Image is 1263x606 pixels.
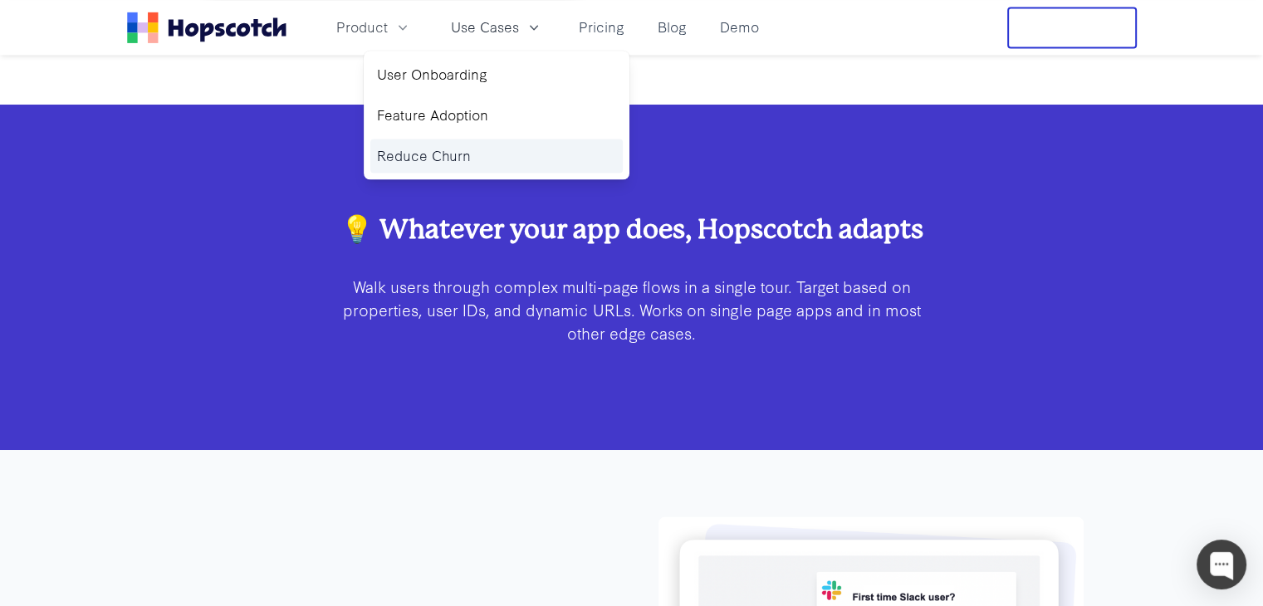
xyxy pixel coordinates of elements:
button: Product [326,13,421,41]
button: Free Trial [1007,7,1137,48]
a: Feature Adoption [370,98,623,132]
span: Use Cases [451,17,519,37]
button: Use Cases [441,13,552,41]
span: Product [336,17,388,37]
p: Walk users through complex multi-page flows in a single tour. Target based on properties, user ID... [340,274,924,344]
a: Home [127,12,286,43]
a: Reduce Churn [370,139,623,173]
h3: 💡 Whatever your app does, Hopscotch adapts [340,211,924,247]
a: Pricing [572,13,631,41]
a: User Onboarding [370,57,623,91]
a: Demo [713,13,766,41]
a: Blog [651,13,693,41]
